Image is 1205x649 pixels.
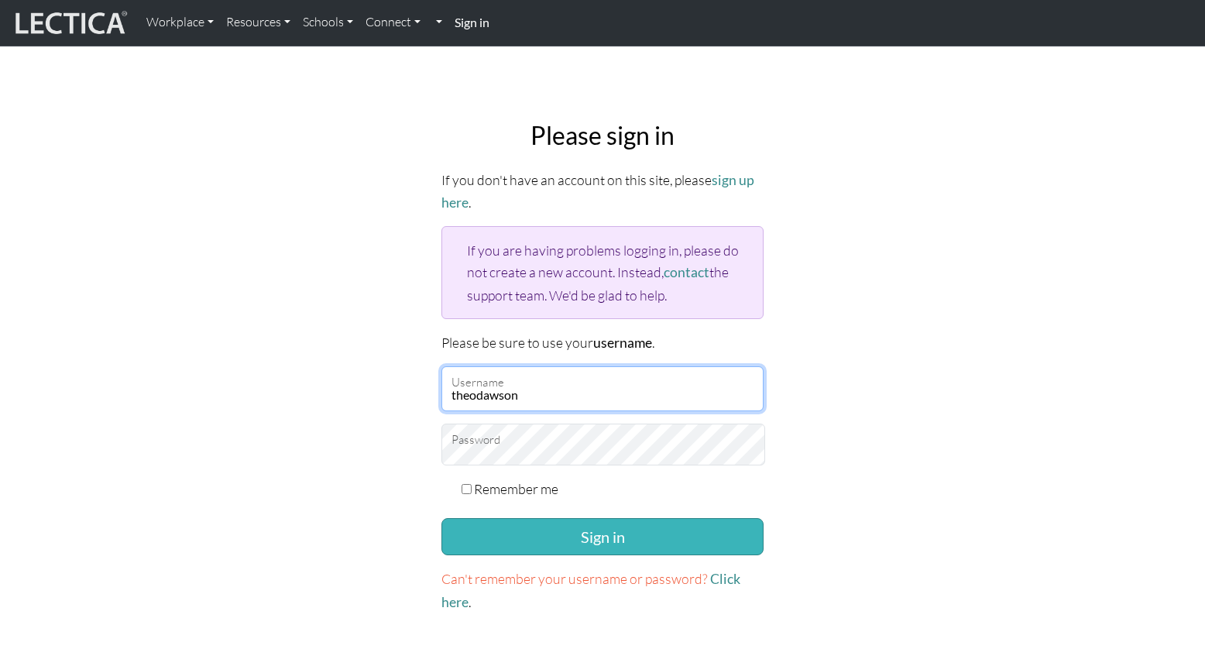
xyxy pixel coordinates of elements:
[140,6,220,39] a: Workplace
[441,568,764,613] p: .
[441,366,764,411] input: Username
[359,6,427,39] a: Connect
[441,121,764,150] h2: Please sign in
[12,9,128,38] img: lecticalive
[441,570,708,587] span: Can't remember your username or password?
[448,6,496,39] a: Sign in
[441,571,740,610] a: Click here
[474,478,558,500] label: Remember me
[441,331,764,354] p: Please be sure to use your .
[664,264,709,280] a: contact
[593,335,652,351] strong: username
[441,226,764,318] div: If you are having problems logging in, please do not create a new account. Instead, the support t...
[297,6,359,39] a: Schools
[441,518,764,555] button: Sign in
[441,169,764,214] p: If you don't have an account on this site, please .
[220,6,297,39] a: Resources
[455,15,489,29] strong: Sign in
